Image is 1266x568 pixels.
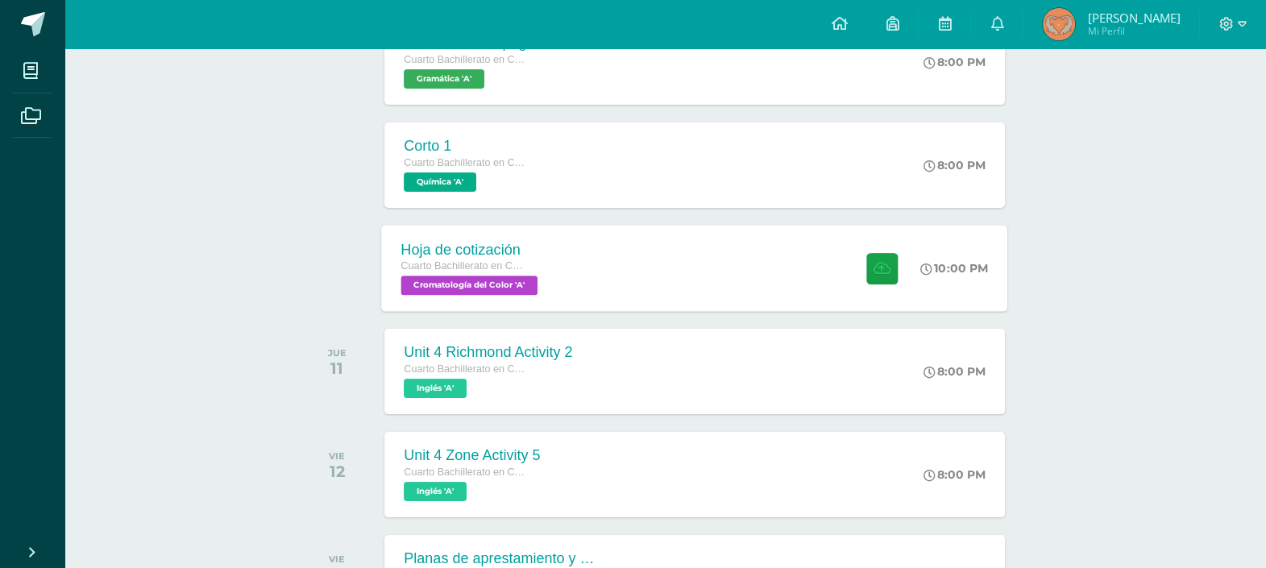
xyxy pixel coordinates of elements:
[328,359,347,378] div: 11
[328,347,347,359] div: JUE
[921,261,989,276] div: 10:00 PM
[401,276,538,295] span: Cromatología del Color 'A'
[329,462,345,481] div: 12
[401,241,542,258] div: Hoja de cotización
[924,55,986,69] div: 8:00 PM
[404,69,484,89] span: Gramática 'A'
[924,467,986,482] div: 8:00 PM
[924,158,986,172] div: 8:00 PM
[404,550,597,567] div: Planas de aprestamiento y letra T, #6
[404,157,525,168] span: Cuarto Bachillerato en CCLL en Diseño Grafico
[1087,24,1180,38] span: Mi Perfil
[924,364,986,379] div: 8:00 PM
[404,482,467,501] span: Inglés 'A'
[404,466,525,478] span: Cuarto Bachillerato en CCLL en Diseño Grafico
[404,172,476,192] span: Química 'A'
[404,363,525,375] span: Cuarto Bachillerato en CCLL en Diseño Grafico
[1087,10,1180,26] span: [PERSON_NAME]
[1043,8,1075,40] img: 0cdfb8cd9baa59f58436e858b061d315.png
[329,450,345,462] div: VIE
[404,344,572,361] div: Unit 4 Richmond Activity 2
[404,379,467,398] span: Inglés 'A'
[404,54,525,65] span: Cuarto Bachillerato en CCLL en Diseño Grafico
[329,553,345,565] div: VIE
[401,260,524,272] span: Cuarto Bachillerato en CCLL en Diseño Grafico
[404,138,525,155] div: Corto 1
[404,447,540,464] div: Unit 4 Zone Activity 5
